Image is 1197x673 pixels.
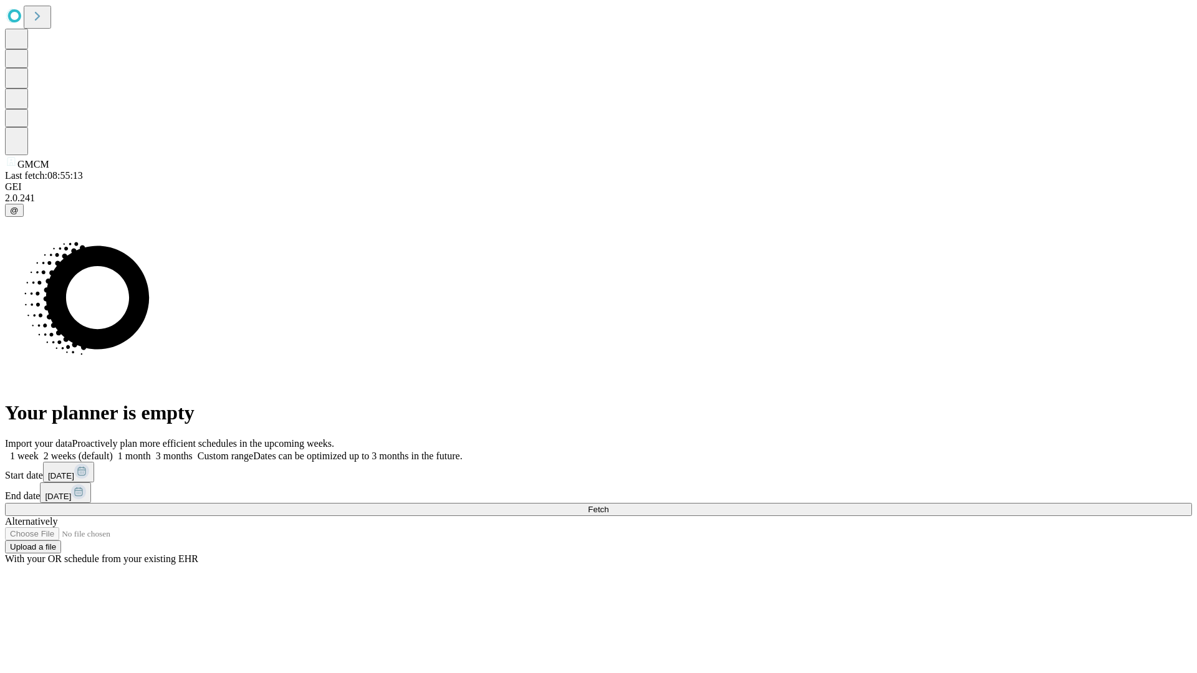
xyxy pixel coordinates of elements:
[5,516,57,527] span: Alternatively
[45,492,71,501] span: [DATE]
[5,553,198,564] span: With your OR schedule from your existing EHR
[17,159,49,169] span: GMCM
[5,540,61,553] button: Upload a file
[43,462,94,482] button: [DATE]
[5,401,1192,424] h1: Your planner is empty
[253,451,462,461] span: Dates can be optimized up to 3 months in the future.
[44,451,113,461] span: 2 weeks (default)
[5,204,24,217] button: @
[5,462,1192,482] div: Start date
[5,503,1192,516] button: Fetch
[5,438,72,449] span: Import your data
[10,451,39,461] span: 1 week
[40,482,91,503] button: [DATE]
[10,206,19,215] span: @
[588,505,608,514] span: Fetch
[48,471,74,480] span: [DATE]
[118,451,151,461] span: 1 month
[5,482,1192,503] div: End date
[156,451,193,461] span: 3 months
[5,170,83,181] span: Last fetch: 08:55:13
[5,193,1192,204] div: 2.0.241
[5,181,1192,193] div: GEI
[72,438,334,449] span: Proactively plan more efficient schedules in the upcoming weeks.
[198,451,253,461] span: Custom range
